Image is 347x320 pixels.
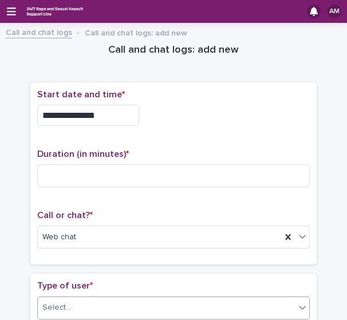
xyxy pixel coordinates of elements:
span: Start date and time [37,90,125,99]
span: Web chat [42,231,76,243]
span: Call or chat? [37,211,93,220]
div: AM [328,5,341,18]
a: Call and chat logs [6,25,72,38]
img: rhQMoQhaT3yELyF149Cw [25,4,85,19]
h1: Call and chat logs: add new [30,44,317,57]
p: Call and chat logs: add new [85,26,187,38]
span: Type of user [37,281,93,290]
span: Duration (in minutes) [37,149,129,159]
div: Select... [42,302,71,314]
